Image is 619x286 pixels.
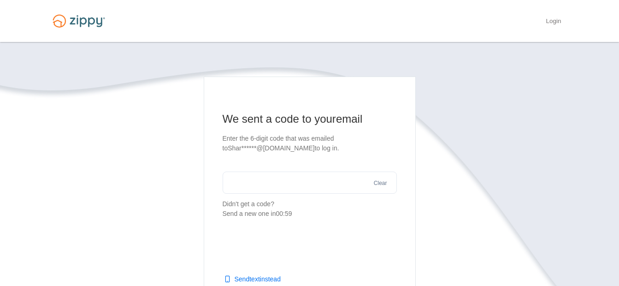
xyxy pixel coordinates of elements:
[223,199,397,219] p: Didn't get a code?
[371,179,390,188] button: Clear
[223,112,397,126] h1: We sent a code to your email
[47,10,111,32] img: Logo
[223,209,397,219] div: Send a new one in 00:59
[546,18,561,27] a: Login
[225,274,281,284] button: Sendtextinstead
[223,134,397,153] p: Enter the 6-digit code that was emailed to Shar******@[DOMAIN_NAME] to log in.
